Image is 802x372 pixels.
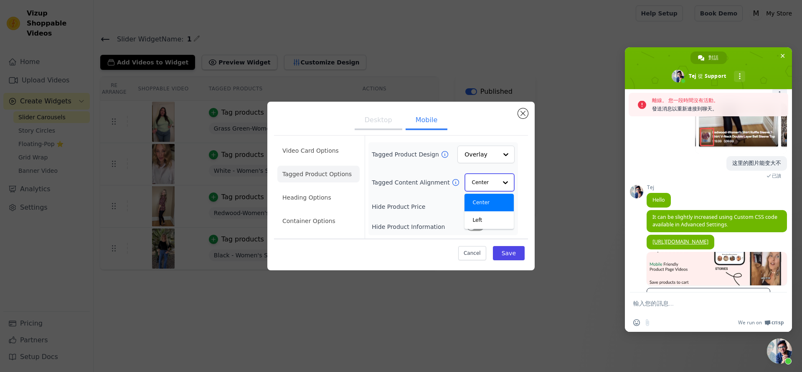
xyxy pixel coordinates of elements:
[708,51,718,64] span: 對話
[652,105,784,113] span: 發送消息以重新連接到聊天。
[277,213,360,229] li: Container Options
[647,288,770,301] a: Transform Your Store with Shoppable Videos
[277,142,360,159] li: Video Card Options
[732,159,781,167] span: 这里的图片能变大不
[772,319,784,326] span: Crisp
[738,319,762,326] span: We run on
[464,211,514,229] div: Left
[633,292,767,313] textarea: 輸入您的訊息...
[772,173,781,179] span: 已讀
[518,108,528,118] button: Close modal
[652,96,784,105] span: 離線。 您一段時間沒有活動。
[464,194,514,211] div: Center
[458,246,486,260] button: Cancel
[372,178,451,187] label: Tagged Content Alignment
[406,112,447,130] button: Mobile
[372,150,440,159] label: Tagged Product Design
[778,51,787,60] span: 關閉聊天
[277,166,360,182] li: Tagged Product Options
[652,213,777,228] span: It can be slightly increased using Custom CSS code available in Advanced Settings.
[690,51,727,64] a: 對話
[493,246,525,260] button: Save
[738,319,784,326] a: We run onCrisp
[277,189,360,206] li: Heading Options
[652,196,665,203] span: Hello
[355,112,402,130] button: Desktop
[633,319,640,326] span: 加入表情符號
[767,339,792,364] a: 關閉聊天
[372,203,467,211] label: Hide Product Price
[652,238,708,245] a: [URL][DOMAIN_NAME]
[372,223,467,231] label: Hide Product Information
[647,185,671,190] span: Tej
